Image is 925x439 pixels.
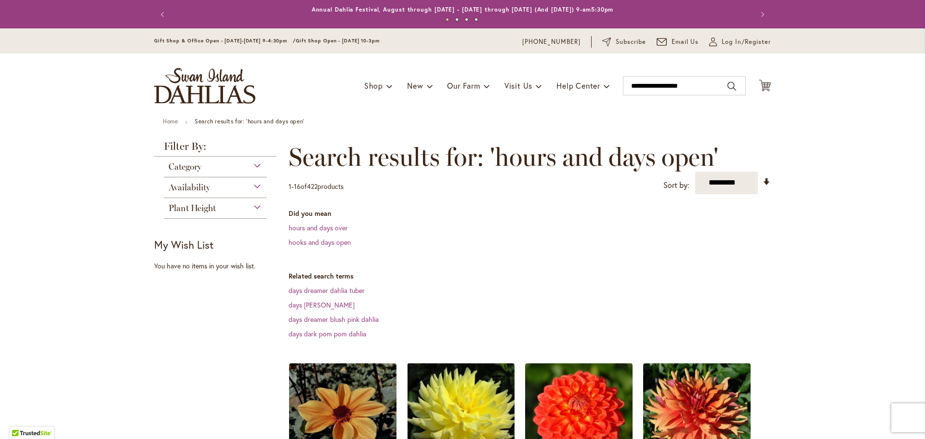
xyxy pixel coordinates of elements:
a: Log In/Register [709,37,771,47]
span: 16 [294,182,301,191]
strong: Search results for: 'hours and days open' [195,118,304,125]
a: days [PERSON_NAME] [289,300,355,309]
a: hours and days over [289,223,348,232]
strong: Filter By: [154,141,277,157]
a: store logo [154,68,255,104]
span: Gift Shop Open - [DATE] 10-3pm [296,38,380,44]
dt: Related search terms [289,271,771,281]
p: - of products [289,179,344,194]
a: days dark pom pom dahlia [289,329,366,338]
button: 4 of 4 [475,18,478,21]
span: Availability [169,182,210,193]
span: Visit Us [504,80,532,91]
a: days dreamer dahlia tuber [289,286,365,295]
span: 1 [289,182,291,191]
strong: My Wish List [154,238,213,252]
button: 3 of 4 [465,18,468,21]
a: Home [163,118,178,125]
a: hooks and days open [289,238,351,247]
span: Plant Height [169,203,216,213]
span: Help Center [556,80,600,91]
button: Next [752,5,771,24]
button: Previous [154,5,173,24]
a: Email Us [657,37,699,47]
span: Category [169,161,201,172]
a: Subscribe [602,37,646,47]
span: New [407,80,423,91]
span: Our Farm [447,80,480,91]
span: Shop [364,80,383,91]
span: Subscribe [616,37,646,47]
span: Log In/Register [722,37,771,47]
span: Email Us [672,37,699,47]
span: 422 [307,182,317,191]
label: Sort by: [663,176,689,194]
button: 2 of 4 [455,18,459,21]
button: 1 of 4 [446,18,449,21]
a: [PHONE_NUMBER] [522,37,581,47]
div: You have no items in your wish list. [154,261,283,271]
a: Annual Dahlia Festival, August through [DATE] - [DATE] through [DATE] (And [DATE]) 9-am5:30pm [312,6,614,13]
dt: Did you mean [289,209,771,218]
span: Search results for: 'hours and days open' [289,143,718,172]
a: days dreamer blush pink dahlia [289,315,379,324]
span: Gift Shop & Office Open - [DATE]-[DATE] 9-4:30pm / [154,38,296,44]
